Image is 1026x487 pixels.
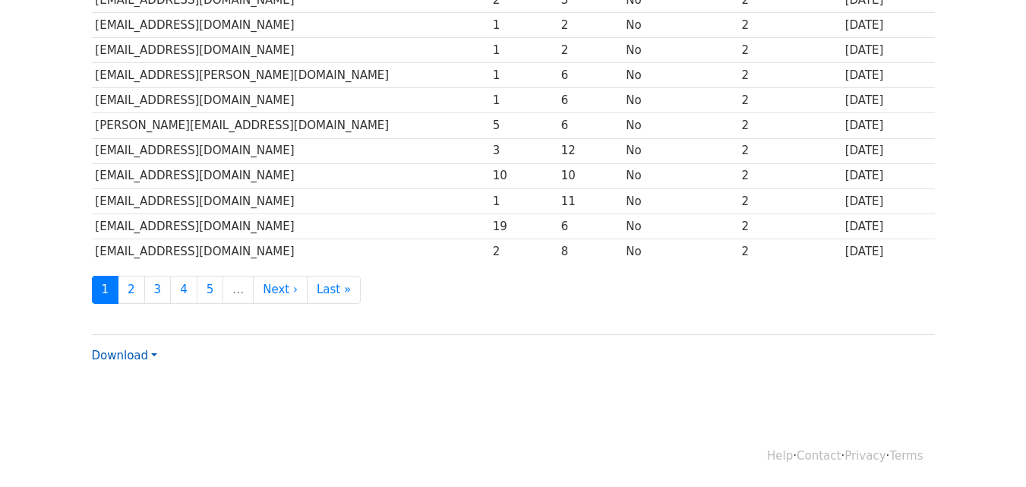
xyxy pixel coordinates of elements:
[738,188,841,213] td: 2
[557,138,623,163] td: 12
[623,163,738,188] td: No
[738,239,841,264] td: 2
[170,276,197,304] a: 4
[841,38,935,63] td: [DATE]
[557,38,623,63] td: 2
[489,88,557,113] td: 1
[738,113,841,138] td: 2
[623,138,738,163] td: No
[489,138,557,163] td: 3
[623,63,738,88] td: No
[92,276,119,304] a: 1
[623,188,738,213] td: No
[557,63,623,88] td: 6
[841,239,935,264] td: [DATE]
[489,188,557,213] td: 1
[489,13,557,38] td: 1
[557,213,623,239] td: 6
[841,138,935,163] td: [DATE]
[489,163,557,188] td: 10
[92,13,489,38] td: [EMAIL_ADDRESS][DOMAIN_NAME]
[92,188,489,213] td: [EMAIL_ADDRESS][DOMAIN_NAME]
[557,113,623,138] td: 6
[92,63,489,88] td: [EMAIL_ADDRESS][PERSON_NAME][DOMAIN_NAME]
[841,13,935,38] td: [DATE]
[92,349,157,362] a: Download
[738,13,841,38] td: 2
[623,13,738,38] td: No
[623,88,738,113] td: No
[841,213,935,239] td: [DATE]
[623,239,738,264] td: No
[738,163,841,188] td: 2
[197,276,224,304] a: 5
[557,13,623,38] td: 2
[844,449,886,463] a: Privacy
[767,449,793,463] a: Help
[92,88,489,113] td: [EMAIL_ADDRESS][DOMAIN_NAME]
[738,88,841,113] td: 2
[841,163,935,188] td: [DATE]
[489,213,557,239] td: 19
[738,63,841,88] td: 2
[738,138,841,163] td: 2
[253,276,308,304] a: Next ›
[889,449,923,463] a: Terms
[623,113,738,138] td: No
[144,276,172,304] a: 3
[841,188,935,213] td: [DATE]
[557,163,623,188] td: 10
[841,63,935,88] td: [DATE]
[557,88,623,113] td: 6
[623,38,738,63] td: No
[92,213,489,239] td: [EMAIL_ADDRESS][DOMAIN_NAME]
[118,276,145,304] a: 2
[841,113,935,138] td: [DATE]
[92,163,489,188] td: [EMAIL_ADDRESS][DOMAIN_NAME]
[557,239,623,264] td: 8
[797,449,841,463] a: Contact
[307,276,361,304] a: Last »
[489,113,557,138] td: 5
[557,188,623,213] td: 11
[738,213,841,239] td: 2
[489,63,557,88] td: 1
[489,38,557,63] td: 1
[623,213,738,239] td: No
[738,38,841,63] td: 2
[950,414,1026,487] iframe: Chat Widget
[92,113,489,138] td: [PERSON_NAME][EMAIL_ADDRESS][DOMAIN_NAME]
[92,38,489,63] td: [EMAIL_ADDRESS][DOMAIN_NAME]
[92,138,489,163] td: [EMAIL_ADDRESS][DOMAIN_NAME]
[92,239,489,264] td: [EMAIL_ADDRESS][DOMAIN_NAME]
[841,88,935,113] td: [DATE]
[489,239,557,264] td: 2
